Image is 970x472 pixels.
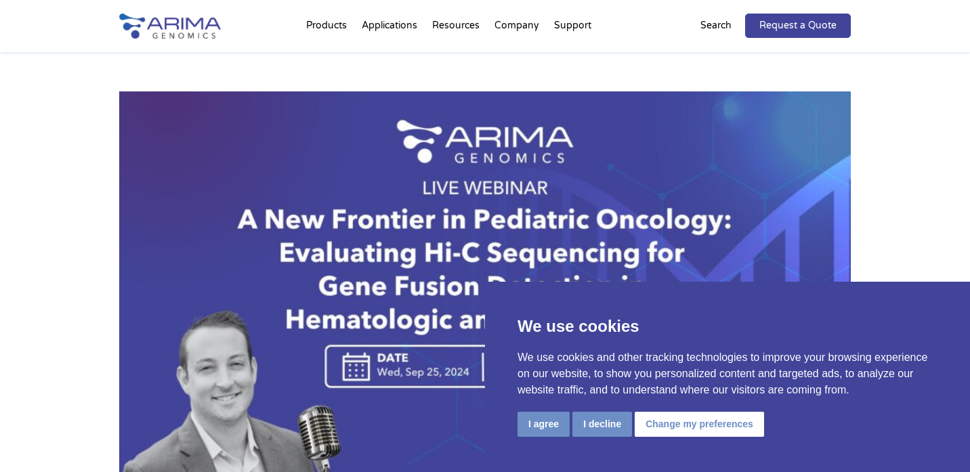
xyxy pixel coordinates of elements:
[572,412,632,437] button: I decline
[518,349,937,398] p: We use cookies and other tracking technologies to improve your browsing experience on our website...
[119,14,221,39] img: Arima-Genomics-logo
[700,17,732,35] p: Search
[745,14,851,38] a: Request a Quote
[635,412,764,437] button: Change my preferences
[518,412,570,437] button: I agree
[518,314,937,339] p: We use cookies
